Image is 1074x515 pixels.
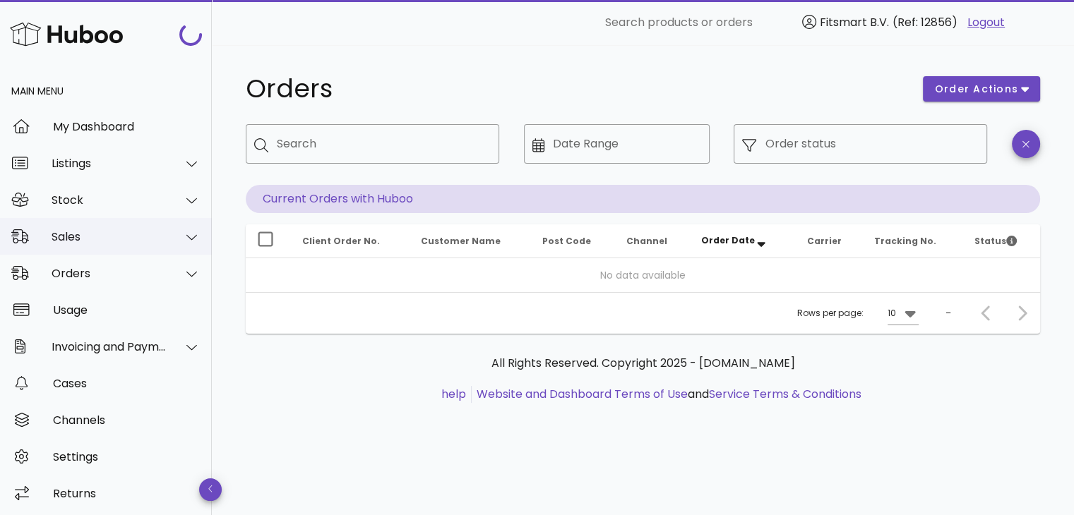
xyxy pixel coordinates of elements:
span: Customer Name [421,235,501,247]
span: Channel [626,235,667,247]
span: order actions [934,82,1019,97]
button: order actions [923,76,1040,102]
th: Channel [615,224,690,258]
th: Status [963,224,1040,258]
th: Order Date: Sorted descending. Activate to remove sorting. [690,224,795,258]
div: 10Rows per page: [888,302,919,325]
div: Sales [52,230,167,243]
div: Rows per page: [797,293,919,334]
span: Client Order No. [302,235,380,247]
a: Website and Dashboard Terms of Use [477,386,688,402]
div: Settings [53,450,201,464]
th: Customer Name [410,224,531,258]
p: All Rights Reserved. Copyright 2025 - [DOMAIN_NAME] [257,355,1029,372]
div: Orders [52,267,167,280]
div: Returns [53,487,201,500]
span: Tracking No. [874,235,936,247]
span: Fitsmart B.V. [820,14,889,30]
img: Huboo Logo [10,19,123,49]
h1: Orders [246,76,906,102]
th: Post Code [530,224,614,258]
span: Carrier [806,235,841,247]
th: Tracking No. [863,224,963,258]
span: Order Date [701,234,755,246]
div: Cases [53,377,201,390]
div: – [945,307,951,320]
div: Listings [52,157,167,170]
a: help [441,386,466,402]
div: Invoicing and Payments [52,340,167,353]
div: 10 [888,307,896,320]
div: My Dashboard [53,120,201,133]
li: and [472,386,861,403]
th: Client Order No. [291,224,410,258]
span: Status [974,235,1017,247]
span: Post Code [542,235,590,247]
div: Usage [53,303,201,317]
th: Carrier [795,224,863,258]
p: Current Orders with Huboo [246,185,1040,213]
span: (Ref: 12856) [893,14,957,30]
div: Channels [53,413,201,427]
a: Service Terms & Conditions [709,386,861,402]
a: Logout [967,14,1005,31]
td: No data available [246,258,1040,292]
div: Stock [52,193,167,207]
